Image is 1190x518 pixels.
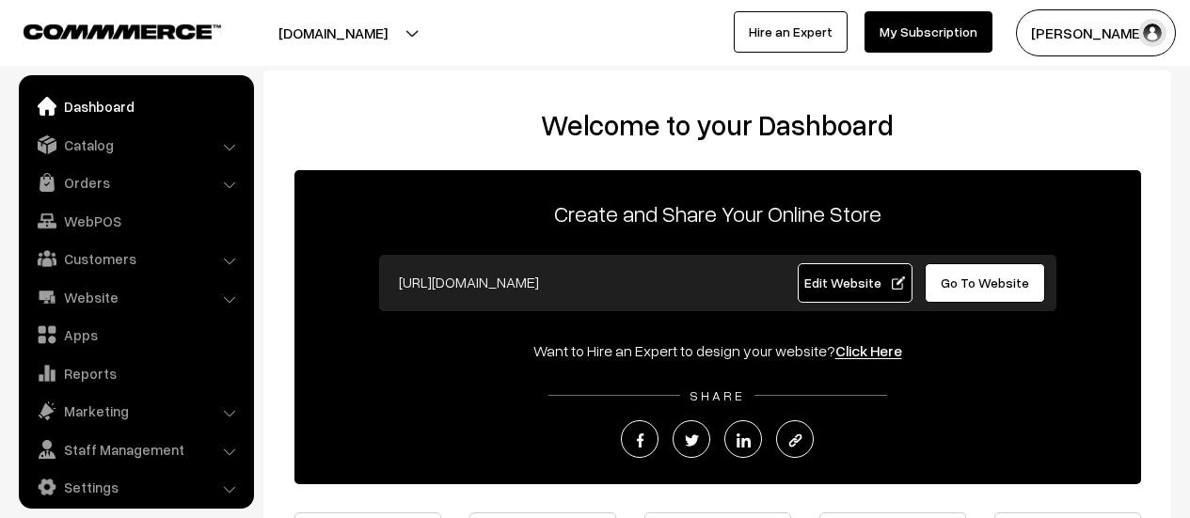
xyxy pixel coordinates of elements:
[1016,9,1176,56] button: [PERSON_NAME]
[24,165,247,199] a: Orders
[24,24,221,39] img: COMMMERCE
[282,108,1152,142] h2: Welcome to your Dashboard
[213,9,453,56] button: [DOMAIN_NAME]
[941,275,1029,290] span: Go To Website
[24,318,247,352] a: Apps
[925,263,1046,303] a: Go To Website
[294,339,1141,362] div: Want to Hire an Expert to design your website?
[680,387,754,403] span: SHARE
[798,263,912,303] a: Edit Website
[24,470,247,504] a: Settings
[24,128,247,162] a: Catalog
[24,394,247,428] a: Marketing
[24,242,247,275] a: Customers
[24,89,247,123] a: Dashboard
[865,11,992,53] a: My Subscription
[24,280,247,314] a: Website
[1138,19,1166,47] img: user
[24,356,247,390] a: Reports
[804,275,905,290] span: Edit Website
[835,341,902,360] a: Click Here
[734,11,848,53] a: Hire an Expert
[294,196,1141,230] p: Create and Share Your Online Store
[24,204,247,238] a: WebPOS
[24,19,188,41] a: COMMMERCE
[24,432,247,466] a: Staff Management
